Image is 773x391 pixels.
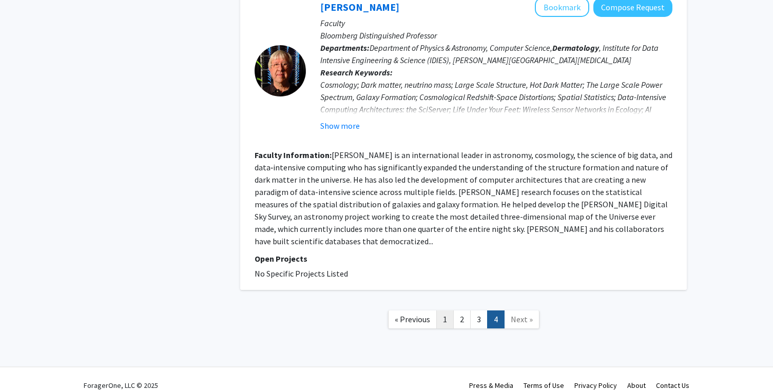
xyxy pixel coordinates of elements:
p: Bloomberg Distinguished Professor [320,29,672,42]
button: Show more [320,120,360,132]
a: About [627,381,646,390]
fg-read-more: [PERSON_NAME] is an international leader in astronomy, cosmology, the science of big data, and da... [255,150,672,246]
span: Next » [511,314,533,324]
b: Departments: [320,43,370,53]
a: Next Page [504,310,539,328]
div: Cosmology; Dark matter, neutrino mass; Large Scale Structure, Hot Dark Matter; The Large Scale Po... [320,79,672,152]
a: Terms of Use [524,381,564,390]
span: « Previous [395,314,430,324]
iframe: Chat [8,345,44,383]
b: Research Keywords: [320,67,393,77]
a: 4 [487,310,505,328]
a: 1 [436,310,454,328]
nav: Page navigation [240,300,687,342]
a: [PERSON_NAME] [320,1,399,13]
span: Department of Physics & Astronomy, Computer Science, , Institute for Data Intensive Engineering &... [320,43,659,65]
p: Faculty [320,17,672,29]
a: 3 [470,310,488,328]
a: Press & Media [469,381,513,390]
a: 2 [453,310,471,328]
a: Contact Us [656,381,689,390]
b: Faculty Information: [255,150,332,160]
b: Dermatology [552,43,599,53]
p: Open Projects [255,252,672,265]
a: Previous [388,310,437,328]
a: Privacy Policy [574,381,617,390]
span: No Specific Projects Listed [255,268,348,279]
